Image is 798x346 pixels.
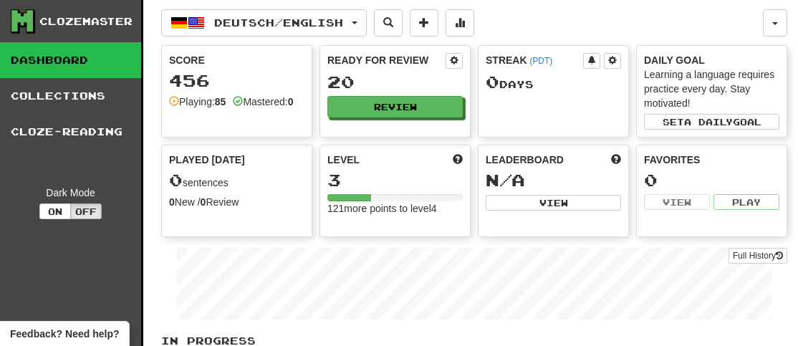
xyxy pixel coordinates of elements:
div: 20 [327,73,463,91]
button: Add sentence to collection [410,9,438,37]
div: 0 [644,171,779,189]
button: Search sentences [374,9,403,37]
button: More stats [446,9,474,37]
button: Off [70,203,102,219]
button: View [644,194,710,210]
div: 121 more points to level 4 [327,201,463,216]
div: Learning a language requires practice every day. Stay motivated! [644,67,779,110]
button: On [39,203,71,219]
a: (PDT) [529,56,552,66]
div: sentences [169,171,304,190]
span: Played [DATE] [169,153,245,167]
div: Clozemaster [39,14,133,29]
span: Score more points to level up [453,153,463,167]
strong: 0 [201,196,206,208]
button: Deutsch/English [161,9,367,37]
span: Leaderboard [486,153,564,167]
div: New / Review [169,195,304,209]
span: This week in points, UTC [611,153,621,167]
div: Day s [486,73,621,92]
div: Score [169,53,304,67]
span: a daily [684,117,733,127]
a: Full History [729,248,787,264]
button: Play [713,194,779,210]
div: Favorites [644,153,779,167]
button: Seta dailygoal [644,114,779,130]
div: Daily Goal [644,53,779,67]
div: 3 [327,171,463,189]
strong: 0 [169,196,175,208]
div: Streak [486,53,583,67]
strong: 85 [215,96,226,107]
span: 0 [169,170,183,190]
button: Review [327,96,463,117]
span: 0 [486,72,499,92]
span: Deutsch / English [214,16,343,29]
span: Open feedback widget [10,327,119,341]
button: View [486,195,621,211]
div: Mastered: [233,95,293,109]
div: Playing: [169,95,226,109]
span: Level [327,153,360,167]
strong: 0 [288,96,294,107]
div: Ready for Review [327,53,446,67]
div: Dark Mode [11,186,130,200]
span: N/A [486,170,525,190]
div: 456 [169,72,304,90]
